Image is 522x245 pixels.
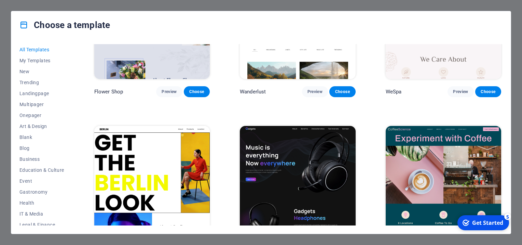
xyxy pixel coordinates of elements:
[19,121,64,132] button: Art & Design
[19,154,64,165] button: Business
[481,89,496,94] span: Choose
[19,132,64,143] button: Blank
[307,89,322,94] span: Preview
[19,113,64,118] span: Onepager
[19,124,64,129] span: Art & Design
[19,55,64,66] button: My Templates
[94,88,123,95] p: Flower Shop
[19,110,64,121] button: Onepager
[51,1,57,8] div: 5
[19,58,64,63] span: My Templates
[19,165,64,176] button: Education & Culture
[18,7,50,14] div: Get Started
[156,86,182,97] button: Preview
[329,86,355,97] button: Choose
[448,86,473,97] button: Preview
[240,88,266,95] p: Wanderlust
[386,126,501,233] img: CoffeeScience
[19,176,64,186] button: Event
[302,86,328,97] button: Preview
[19,211,64,217] span: IT & Media
[240,126,355,233] img: Gadgets
[19,189,64,195] span: Gastronomy
[19,99,64,110] button: Multipager
[19,88,64,99] button: Landingpage
[19,66,64,77] button: New
[19,44,64,55] button: All Templates
[19,91,64,96] span: Landingpage
[19,77,64,88] button: Trending
[386,88,402,95] p: WeSpa
[19,200,64,206] span: Health
[19,222,64,228] span: Legal & Finance
[19,208,64,219] button: IT & Media
[19,20,110,30] h4: Choose a template
[19,186,64,197] button: Gastronomy
[19,102,64,107] span: Multipager
[19,167,64,173] span: Education & Culture
[19,80,64,85] span: Trending
[184,86,210,97] button: Choose
[19,145,64,151] span: Blog
[19,134,64,140] span: Blank
[19,156,64,162] span: Business
[19,197,64,208] button: Health
[19,47,64,52] span: All Templates
[19,219,64,230] button: Legal & Finance
[453,89,468,94] span: Preview
[94,126,210,233] img: BERLIN
[4,3,55,18] div: Get Started 5 items remaining, 0% complete
[19,143,64,154] button: Blog
[19,178,64,184] span: Event
[335,89,350,94] span: Choose
[162,89,177,94] span: Preview
[189,89,204,94] span: Choose
[19,69,64,74] span: New
[475,86,501,97] button: Choose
